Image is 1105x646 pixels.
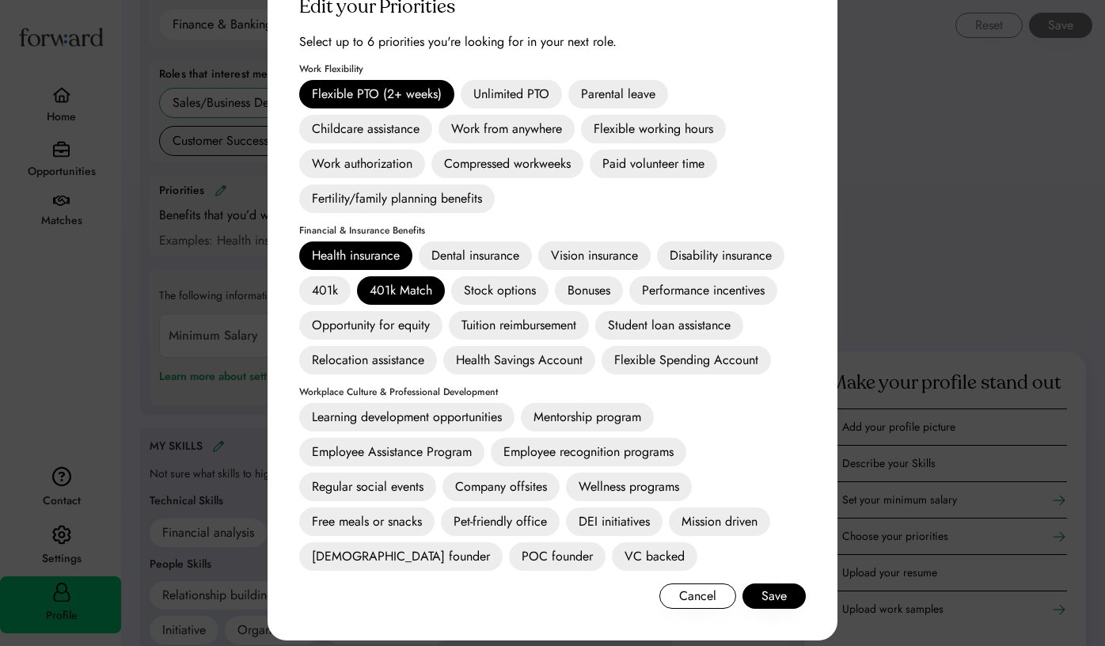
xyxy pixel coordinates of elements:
div: Flexible PTO (2+ weeks) [299,80,454,108]
div: Financial & Insurance Benefits [299,226,425,235]
div: Employee Assistance Program [299,438,484,466]
div: Select up to 6 priorities you're looking for in your next role. [299,32,617,51]
div: Unlimited PTO [461,80,562,108]
div: Student loan assistance [595,311,743,340]
div: Work authorization [299,150,425,178]
div: Bonuses [555,276,623,305]
div: Compressed workweeks [431,150,583,178]
div: Parental leave [568,80,668,108]
div: Paid volunteer time [590,150,717,178]
div: Tuition reimbursement [449,311,589,340]
div: Work Flexibility [299,64,363,74]
div: Flexible working hours [581,115,726,143]
div: Mission driven [669,507,770,536]
div: Mentorship program [521,403,654,431]
div: Relocation assistance [299,346,437,374]
div: Disability insurance [657,241,784,270]
div: 401k [299,276,351,305]
button: Cancel [659,583,736,609]
div: Health Savings Account [443,346,595,374]
div: Employee recognition programs [491,438,686,466]
div: [DEMOGRAPHIC_DATA] founder [299,542,503,571]
div: POC founder [509,542,606,571]
div: Work from anywhere [439,115,575,143]
div: DEI initiatives [566,507,663,536]
div: Opportunity for equity [299,311,442,340]
div: Vision insurance [538,241,651,270]
div: Wellness programs [566,473,692,501]
div: Pet-friendly office [441,507,560,536]
div: Company offsites [442,473,560,501]
div: 401k Match [357,276,445,305]
button: Save [742,583,806,609]
div: Free meals or snacks [299,507,435,536]
div: Fertility/family planning benefits [299,184,495,213]
div: VC backed [612,542,697,571]
div: Health insurance [299,241,412,270]
div: Childcare assistance [299,115,432,143]
div: Stock options [451,276,549,305]
div: Flexible Spending Account [602,346,771,374]
div: Performance incentives [629,276,777,305]
div: Workplace Culture & Professional Development [299,387,498,397]
div: Dental insurance [419,241,532,270]
div: Learning development opportunities [299,403,515,431]
div: Regular social events [299,473,436,501]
